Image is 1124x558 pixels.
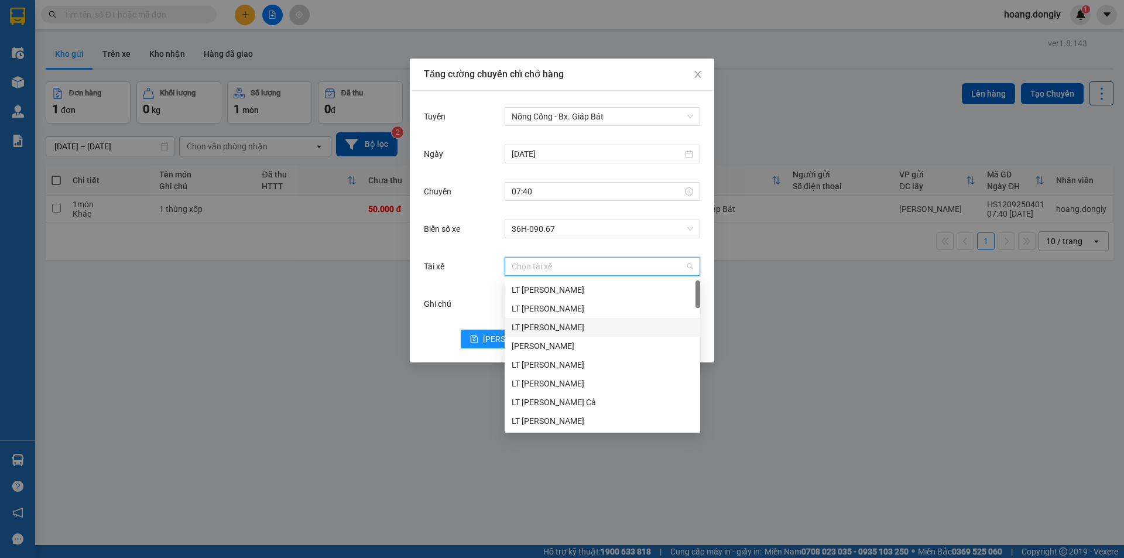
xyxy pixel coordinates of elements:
[512,283,693,296] div: LT [PERSON_NAME]
[505,280,700,299] div: LT Lê Đình Hùng
[424,112,451,121] label: Tuyến
[512,340,693,352] div: [PERSON_NAME]
[512,377,693,390] div: LT [PERSON_NAME]
[512,185,683,198] input: Chuyến
[424,149,449,159] label: Ngày
[470,335,478,344] span: save
[58,50,96,62] span: SĐT XE
[512,358,693,371] div: LT [PERSON_NAME]
[505,374,700,393] div: LT Nguyễn Ngọc Đại
[512,321,693,334] div: LT [PERSON_NAME]
[512,302,693,315] div: LT [PERSON_NAME]
[681,59,714,91] button: Close
[693,70,702,79] span: close
[461,330,555,348] button: save[PERSON_NAME]
[505,393,700,412] div: LT Lê Trí Cả
[424,68,700,81] div: Tăng cường chuyến chỉ chở hàng
[505,299,700,318] div: LT Trần Huy Công
[38,9,118,47] strong: CHUYỂN PHÁT NHANH ĐÔNG LÝ
[424,299,457,309] label: Ghi chú
[512,220,693,238] span: 36H-090.67
[505,412,700,430] div: LT Lê Văn Thành
[505,337,700,355] div: Lê Đăng Quân
[424,262,450,271] label: Tài xế
[505,355,700,374] div: LT Nguyễn Văn Thịnh
[512,415,693,427] div: LT [PERSON_NAME]
[512,258,685,275] input: Tài xế
[512,148,683,160] input: Ngày
[483,333,546,345] span: [PERSON_NAME]
[512,108,693,125] span: Nông Cống - Bx. Giáp Bát
[124,47,193,60] span: HS1209250401
[424,224,466,234] label: Biển số xe
[424,187,457,196] label: Chuyến
[505,318,700,337] div: LT Lê Văn Tiến
[512,396,693,409] div: LT [PERSON_NAME] Cả
[46,64,110,90] strong: PHIẾU BIÊN NHẬN
[6,34,32,75] img: logo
